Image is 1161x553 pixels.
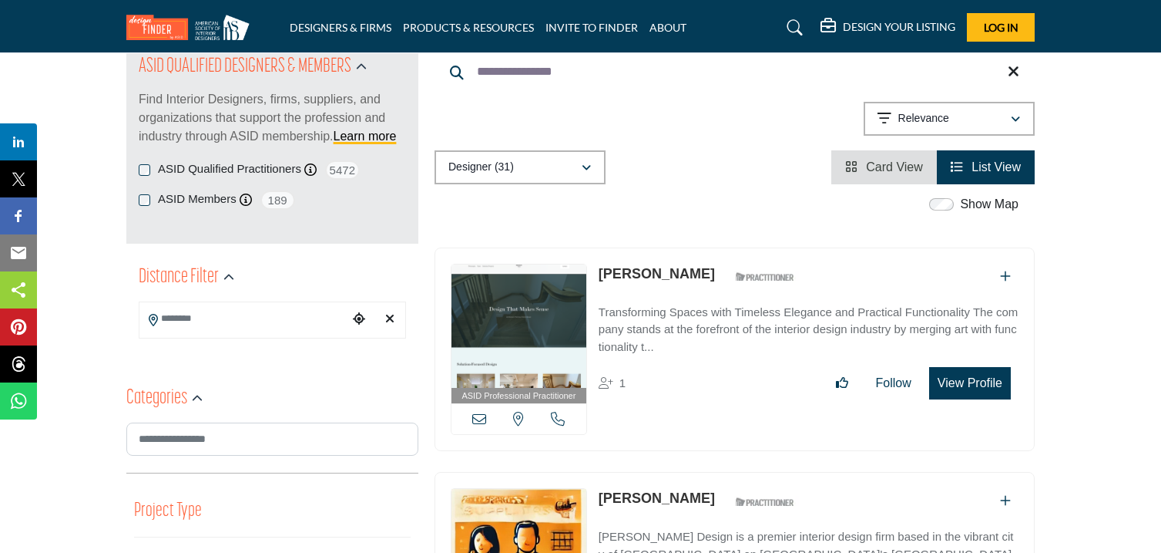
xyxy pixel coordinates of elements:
button: Like listing [826,368,858,399]
a: PRODUCTS & RESOURCES [403,21,534,34]
p: Designer (31) [448,160,514,175]
button: Log In [967,13,1035,42]
img: Site Logo [126,15,257,40]
label: ASID Members [158,191,237,208]
a: View Card [845,160,923,174]
div: Choose your current location [347,303,371,336]
p: Jennifer McMahon [599,488,715,509]
input: ASID Qualified Practitioners checkbox [139,164,150,176]
span: ASID Professional Practitioner [461,389,575,403]
p: Relevance [898,111,949,126]
input: Search Keyword [435,53,1035,90]
h5: DESIGN YOUR LISTING [843,20,955,34]
a: View List [951,160,1021,174]
p: Find Interior Designers, firms, suppliers, and organizations that support the profession and indu... [139,90,406,146]
span: 5472 [325,160,360,180]
a: [PERSON_NAME] [599,266,715,282]
a: ABOUT [649,21,686,34]
button: Project Type [134,497,202,526]
button: Designer (31) [435,150,606,184]
a: INVITE TO FINDER [545,21,638,34]
input: Search Category [126,423,418,456]
a: ASID Professional Practitioner [451,265,586,404]
a: Add To List [1000,270,1011,283]
div: Followers [599,374,626,393]
a: Add To List [1000,494,1011,507]
li: List View [937,150,1035,184]
input: ASID Members checkbox [139,194,150,206]
h2: ASID QUALIFIED DESIGNERS & MEMBERS [139,53,351,81]
label: Show Map [960,195,1018,214]
a: Search [772,15,813,40]
h2: Categories [126,385,187,413]
input: Search Location [139,304,347,334]
span: List View [971,160,1021,174]
a: [PERSON_NAME] [599,491,715,506]
div: DESIGN YOUR LISTING [820,19,955,37]
a: Transforming Spaces with Timeless Elegance and Practical Functionality The company stands at the ... [599,295,1018,356]
div: Clear search location [378,303,401,336]
span: 1 [619,376,626,389]
span: Log In [984,21,1018,34]
button: Relevance [864,102,1035,136]
img: ASID Qualified Practitioners Badge Icon [730,268,799,287]
span: Card View [866,160,923,174]
a: Learn more [334,130,397,143]
button: Follow [866,368,921,399]
h2: Distance Filter [139,264,219,292]
label: ASID Qualified Practitioners [158,160,301,178]
p: Margaret McMahon [599,264,715,285]
span: 189 [260,191,295,210]
p: Transforming Spaces with Timeless Elegance and Practical Functionality The company stands at the ... [599,304,1018,356]
li: Card View [831,150,937,184]
img: ASID Qualified Practitioners Badge Icon [730,492,799,511]
a: DESIGNERS & FIRMS [290,21,391,34]
button: View Profile [929,367,1011,400]
img: Margaret McMahon [451,265,586,388]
